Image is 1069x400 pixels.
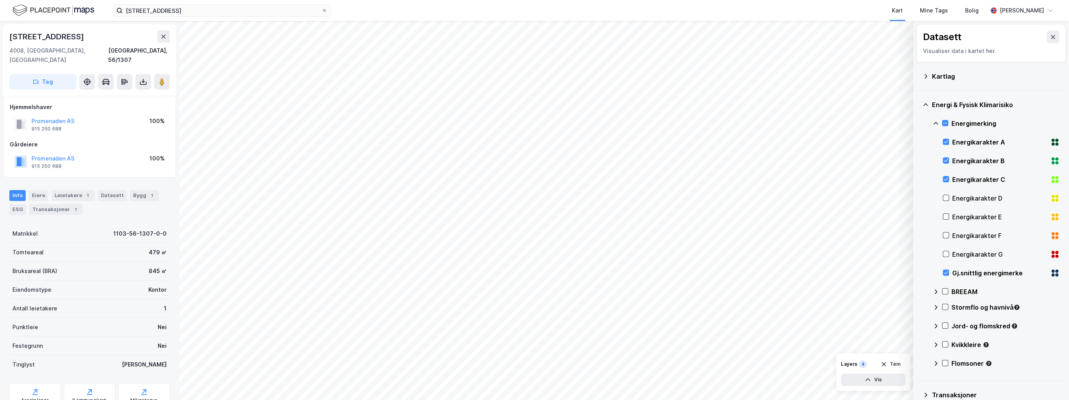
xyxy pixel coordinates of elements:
[149,116,165,126] div: 100%
[12,248,44,257] div: Tomteareal
[923,46,1059,56] div: Visualiser data i kartet her.
[98,190,127,201] div: Datasett
[952,268,1047,278] div: Gj.snittlig energimerke
[952,156,1047,166] div: Energikarakter B
[1011,322,1018,330] div: Tooltip anchor
[158,341,167,351] div: Nei
[952,137,1047,147] div: Energikarakter A
[84,192,91,199] div: 1
[965,6,979,15] div: Bolig
[1013,304,1020,311] div: Tooltip anchor
[841,361,857,367] div: Layers
[113,229,167,238] div: 1103-56-1307-0-0
[952,250,1047,259] div: Energikarakter G
[923,31,962,43] div: Datasett
[9,30,86,43] div: [STREET_ADDRESS]
[951,321,1060,331] div: Jord- og flomskred
[892,6,903,15] div: Kart
[164,304,167,313] div: 1
[841,374,905,386] button: Vis
[920,6,948,15] div: Mine Tags
[1030,363,1069,400] div: Kontrollprogram for chat
[932,390,1060,400] div: Transaksjoner
[9,74,76,90] button: Tag
[859,360,867,368] div: 4
[12,322,38,332] div: Punktleie
[51,190,95,201] div: Leietakere
[10,102,169,112] div: Hjemmelshaver
[130,190,159,201] div: Bygg
[149,266,167,276] div: 845 ㎡
[951,303,1060,312] div: Stormflo og havnivå
[10,140,169,149] div: Gårdeiere
[32,126,62,132] div: 915 250 688
[12,360,35,369] div: Tinglyst
[12,341,43,351] div: Festegrunn
[9,46,108,65] div: 4008, [GEOGRAPHIC_DATA], [GEOGRAPHIC_DATA]
[876,358,905,370] button: Tøm
[12,266,57,276] div: Bruksareal (BRA)
[983,341,990,348] div: Tooltip anchor
[72,206,79,213] div: 1
[985,360,992,367] div: Tooltip anchor
[148,285,167,294] div: Kontor
[9,204,26,215] div: ESG
[122,360,167,369] div: [PERSON_NAME]
[9,190,26,201] div: Info
[951,359,1060,368] div: Flomsoner
[149,248,167,257] div: 479 ㎡
[123,5,321,16] input: Søk på adresse, matrikkel, gårdeiere, leietakere eller personer
[952,212,1047,222] div: Energikarakter E
[12,304,57,313] div: Antall leietakere
[951,119,1060,128] div: Energimerking
[12,4,94,17] img: logo.f888ab2527a4732fd821a326f86c7f29.svg
[149,154,165,163] div: 100%
[951,287,1060,296] div: BREEAM
[29,190,48,201] div: Eiere
[952,175,1047,184] div: Energikarakter C
[158,322,167,332] div: Nei
[148,192,156,199] div: 1
[952,194,1047,203] div: Energikarakter D
[1000,6,1044,15] div: [PERSON_NAME]
[12,285,51,294] div: Eiendomstype
[932,100,1060,109] div: Energi & Fysisk Klimarisiko
[29,204,83,215] div: Transaksjoner
[108,46,170,65] div: [GEOGRAPHIC_DATA], 56/1307
[932,72,1060,81] div: Kartlag
[951,340,1060,349] div: Kvikkleire
[12,229,38,238] div: Matrikkel
[1030,363,1069,400] iframe: Chat Widget
[952,231,1047,240] div: Energikarakter F
[32,163,62,169] div: 915 250 688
